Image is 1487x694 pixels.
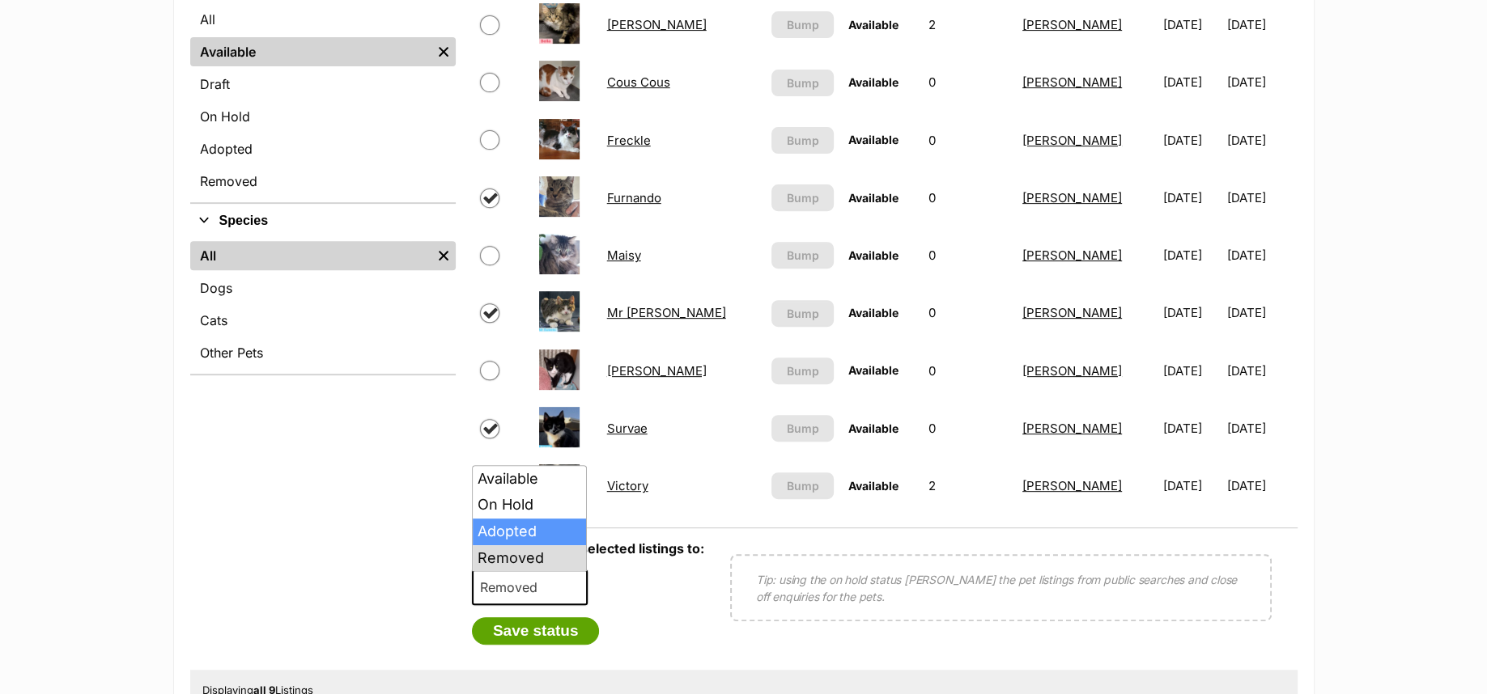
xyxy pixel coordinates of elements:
[190,134,456,163] a: Adopted
[190,37,431,66] a: Available
[607,17,707,32] a: [PERSON_NAME]
[921,227,1014,283] td: 0
[190,70,456,99] a: Draft
[786,305,818,322] span: Bump
[1022,421,1122,436] a: [PERSON_NAME]
[756,571,1246,605] p: Tip: using the on hold status [PERSON_NAME] the pet listings from public searches and close off e...
[473,518,587,545] li: Adopted
[1022,478,1122,493] a: [PERSON_NAME]
[771,415,835,442] button: Bump
[771,184,835,211] button: Bump
[473,545,587,572] li: Removed
[190,338,456,367] a: Other Pets
[607,363,707,379] a: [PERSON_NAME]
[921,112,1014,168] td: 0
[921,458,1014,514] td: 2
[1156,227,1225,283] td: [DATE]
[1156,170,1225,226] td: [DATE]
[786,247,818,264] span: Bump
[190,5,456,34] a: All
[786,420,818,437] span: Bump
[190,210,456,231] button: Species
[771,11,835,38] button: Bump
[786,16,818,33] span: Bump
[771,242,835,269] button: Bump
[848,363,899,377] span: Available
[473,492,587,518] li: On Hold
[771,300,835,327] button: Bump
[848,421,899,435] span: Available
[190,2,456,202] div: Status
[607,248,641,263] a: Maisy
[1022,74,1122,90] a: [PERSON_NAME]
[921,54,1014,110] td: 0
[472,540,704,556] label: Update status of selected listings to:
[921,170,1014,226] td: 0
[786,362,818,379] span: Bump
[1156,400,1225,456] td: [DATE]
[1226,227,1295,283] td: [DATE]
[607,74,670,90] a: Cous Cous
[431,241,456,270] a: Remove filter
[472,569,588,605] span: Removed
[848,306,899,319] span: Available
[190,167,456,196] a: Removed
[1226,400,1295,456] td: [DATE]
[1156,54,1225,110] td: [DATE]
[848,75,899,89] span: Available
[607,305,726,320] a: Mr [PERSON_NAME]
[431,37,456,66] a: Remove filter
[848,479,899,493] span: Available
[921,343,1014,399] td: 0
[1022,133,1122,148] a: [PERSON_NAME]
[1226,170,1295,226] td: [DATE]
[472,617,600,645] button: Save status
[190,306,456,335] a: Cats
[848,248,899,262] span: Available
[190,238,456,374] div: Species
[771,70,835,96] button: Bump
[1156,285,1225,341] td: [DATE]
[1226,112,1295,168] td: [DATE]
[786,189,818,206] span: Bump
[190,273,456,303] a: Dogs
[921,285,1014,341] td: 0
[1022,305,1122,320] a: [PERSON_NAME]
[786,477,818,494] span: Bump
[190,241,431,270] a: All
[1156,112,1225,168] td: [DATE]
[1156,343,1225,399] td: [DATE]
[607,190,661,205] a: Furnando
[848,191,899,205] span: Available
[1156,458,1225,514] td: [DATE]
[771,472,835,499] button: Bump
[1226,458,1295,514] td: [DATE]
[607,421,648,436] a: Survae
[771,358,835,384] button: Bump
[848,133,899,146] span: Available
[190,102,456,131] a: On Hold
[1226,285,1295,341] td: [DATE]
[921,400,1014,456] td: 0
[1022,190,1122,205] a: [PERSON_NAME]
[474,576,554,599] span: Removed
[1226,54,1295,110] td: [DATE]
[771,127,835,154] button: Bump
[1022,248,1122,263] a: [PERSON_NAME]
[1226,343,1295,399] td: [DATE]
[1022,363,1122,379] a: [PERSON_NAME]
[473,466,587,493] li: Available
[1022,17,1122,32] a: [PERSON_NAME]
[607,478,648,493] a: Victory
[848,18,899,32] span: Available
[786,74,818,91] span: Bump
[786,132,818,149] span: Bump
[607,133,651,148] a: Freckle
